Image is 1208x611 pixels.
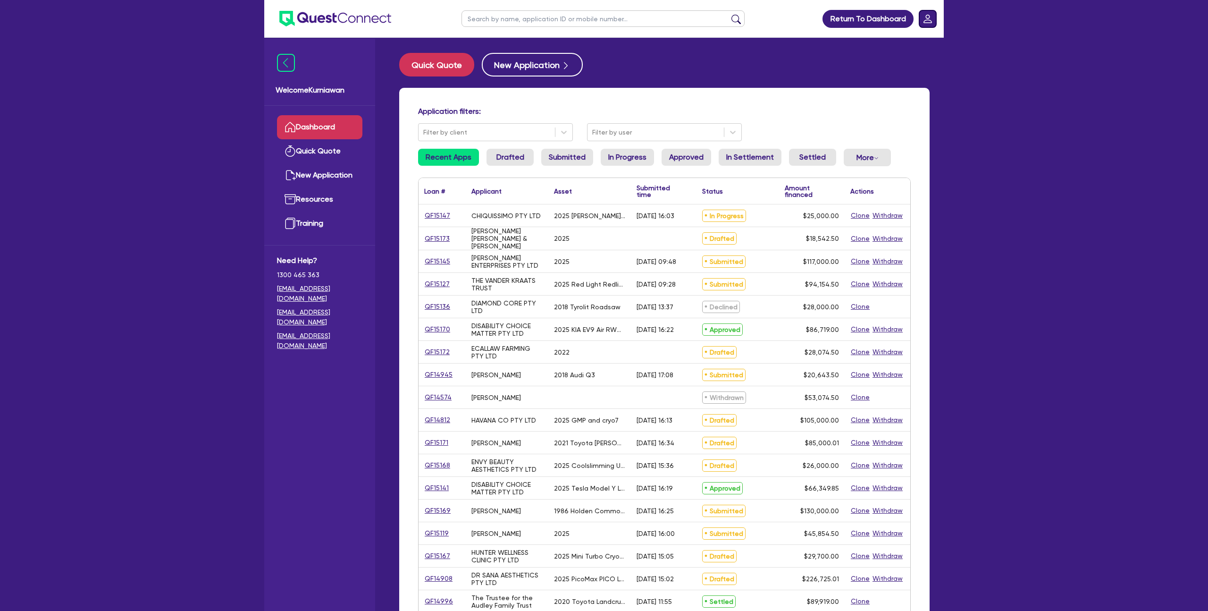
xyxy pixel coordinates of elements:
div: DIAMOND CORE PTY LTD [471,299,543,314]
span: Drafted [702,232,737,245]
span: $66,349.85 [805,484,839,492]
button: New Application [482,53,583,76]
div: [DATE] 16:34 [637,439,674,447]
button: Withdraw [872,347,903,357]
span: Drafted [702,573,737,585]
a: QF14908 [424,573,453,584]
span: Approved [702,323,743,336]
div: [DATE] 11:55 [637,598,672,605]
span: $130,000.00 [800,507,839,515]
button: Clone [850,279,870,289]
button: Clone [850,301,870,312]
span: Drafted [702,550,737,562]
div: Actions [850,188,874,195]
div: HUNTER WELLNESS CLINIC PTY LTD [471,549,543,564]
a: Resources [277,187,362,212]
span: Settled [702,595,736,608]
div: [DATE] 16:22 [637,326,674,333]
button: Clone [850,505,870,516]
a: QF15168 [424,460,451,471]
button: Withdraw [872,324,903,335]
button: Clone [850,369,870,380]
div: [PERSON_NAME] [PERSON_NAME] & [PERSON_NAME] [471,227,543,250]
button: Clone [850,551,870,561]
a: QF15141 [424,483,449,493]
span: Drafted [702,459,737,472]
h4: Application filters: [418,107,911,116]
button: Clone [850,233,870,244]
span: Drafted [702,346,737,358]
a: QF14945 [424,369,453,380]
a: New Application [277,163,362,187]
button: Dropdown toggle [844,149,891,166]
span: $53,074.50 [805,394,839,401]
span: $85,000.01 [805,439,839,447]
div: [DATE] 15:05 [637,552,674,560]
div: The Trustee for the Audley Family Trust [471,594,543,609]
div: Applicant [471,188,502,195]
div: 2025 [PERSON_NAME] Platinum Plasma Pen and Apilus Senior 3G [554,212,625,220]
div: 2025 Tesla Model Y Long Range All-Wheel Drive [554,484,625,492]
a: QF15171 [424,437,449,448]
div: Status [702,188,723,195]
div: 2025 PicoMax PICO Laser [554,575,625,583]
span: $94,154.50 [805,280,839,288]
div: [DATE] 15:02 [637,575,674,583]
a: In Settlement [719,149,781,166]
span: $29,700.00 [804,552,839,560]
span: Submitted [702,527,746,540]
a: Settled [789,149,836,166]
div: 2025 Mini Turbo Cryo Chamber [554,552,625,560]
button: Withdraw [872,233,903,244]
img: quest-connect-logo-blue [279,11,391,26]
button: Withdraw [872,528,903,539]
div: Amount financed [785,185,839,198]
button: Withdraw [872,460,903,471]
div: [PERSON_NAME] ENTERPRISES PTY LTD [471,254,543,269]
button: Clone [850,347,870,357]
button: Withdraw [872,505,903,516]
div: 2025 KIA EV9 Air RWD Std Range CVT SUV [554,326,625,333]
button: Clone [850,573,870,584]
input: Search by name, application ID or mobile number... [461,10,745,27]
div: 1986 Holden Commodore [PERSON_NAME] [554,507,625,515]
button: Quick Quote [399,53,474,76]
span: $117,000.00 [803,258,839,265]
span: Submitted [702,369,746,381]
div: 2025 Coolslimming Ultimate 360 [554,462,625,469]
img: resources [285,194,296,205]
button: Clone [850,210,870,221]
span: $45,854.50 [804,530,839,537]
div: [DATE] 16:19 [637,484,673,492]
div: 2021 Toyota [PERSON_NAME] [PERSON_NAME] [554,439,625,447]
a: QF15145 [424,256,451,267]
button: Withdraw [872,551,903,561]
span: $28,000.00 [803,303,839,311]
span: $86,719.00 [806,326,839,333]
button: Clone [850,256,870,267]
a: QF15147 [424,210,451,221]
span: Submitted [702,505,746,517]
button: Withdraw [872,256,903,267]
a: QF15119 [424,528,449,539]
span: $28,074.50 [805,348,839,356]
span: Drafted [702,437,737,449]
div: 2022 [554,348,570,356]
a: QF15127 [424,279,450,289]
button: Clone [850,392,870,403]
a: Quick Quote [277,139,362,163]
button: Clone [850,483,870,493]
a: [EMAIL_ADDRESS][DOMAIN_NAME] [277,284,362,304]
div: [DATE] 16:03 [637,212,674,220]
div: [DATE] 17:08 [637,371,673,379]
div: [PERSON_NAME] [471,530,521,537]
div: 2018 Tyrolit Roadsaw [554,303,621,311]
div: DISABILITY CHOICE MATTER PTY LTD [471,322,543,337]
span: $226,725.01 [802,575,839,583]
span: Approved [702,482,743,494]
button: Withdraw [872,210,903,221]
button: Clone [850,324,870,335]
div: [PERSON_NAME] [471,394,521,401]
a: Dashboard [277,115,362,139]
